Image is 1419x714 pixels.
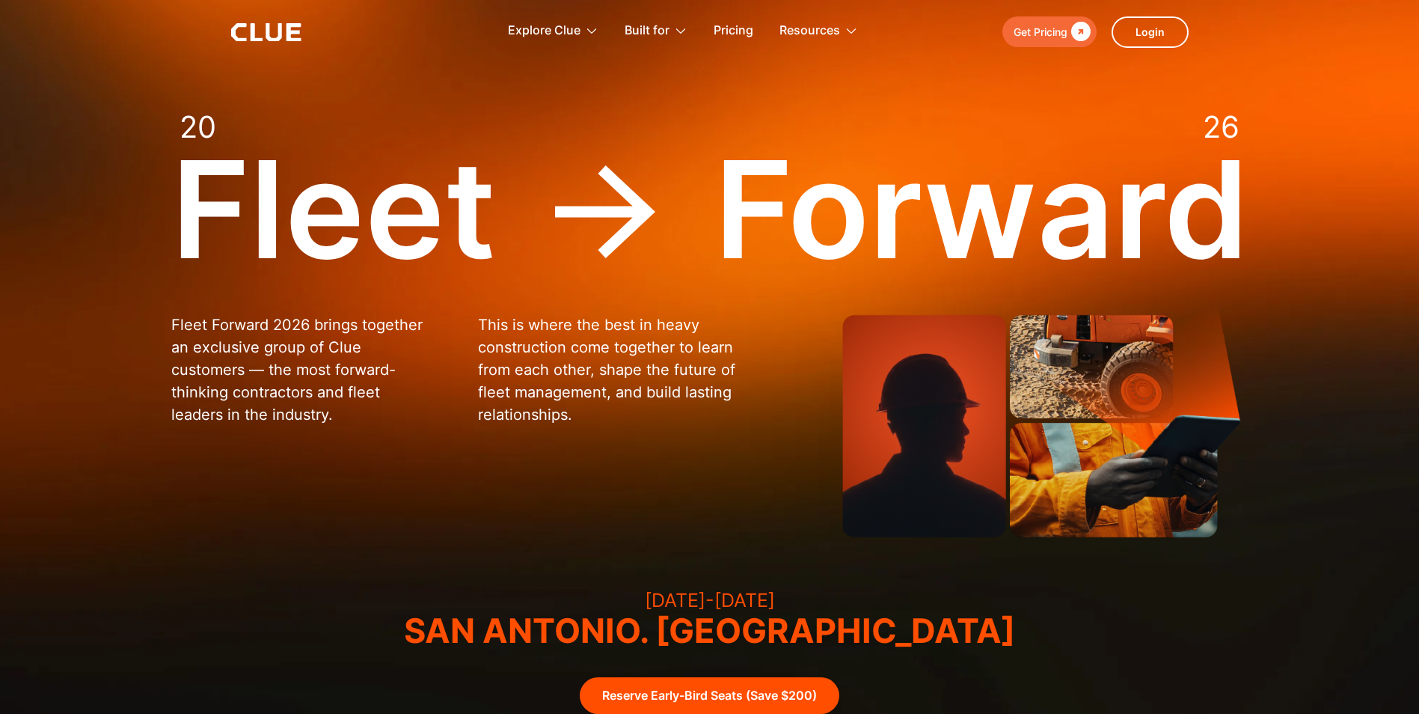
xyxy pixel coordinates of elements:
div:  [1067,22,1091,41]
a: Reserve Early-Bird Seats (Save $200) [580,677,839,714]
p: This is where the best in heavy construction come together to learn from each other, shape the fu... [478,314,741,426]
div: Resources [779,7,858,55]
div: Resources [779,7,840,55]
a: Get Pricing [1002,16,1097,47]
div: Get Pricing [1014,22,1067,41]
a: Pricing [714,7,753,55]
div: Forward [714,142,1248,277]
p: Fleet Forward 2026 brings together an exclusive group of Clue customers — the most forward-thinki... [171,314,434,426]
div: Explore Clue [508,7,580,55]
div: Fleet [171,142,496,277]
h3: SAN ANTONIO. [GEOGRAPHIC_DATA] [404,614,1015,647]
div: Built for [625,7,687,55]
div: 26 [1203,112,1239,142]
div: Built for [625,7,669,55]
h3: [DATE]-[DATE] [404,591,1015,610]
div: Explore Clue [508,7,598,55]
a: Login [1112,16,1189,48]
div: 20 [180,112,216,142]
